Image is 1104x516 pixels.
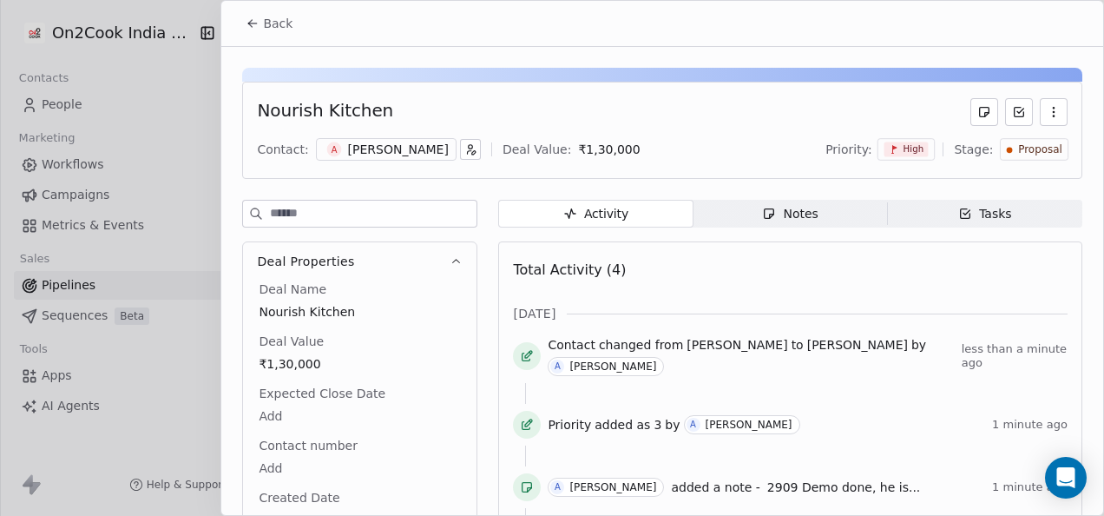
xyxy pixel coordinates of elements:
div: Contact: [257,141,308,158]
div: [PERSON_NAME] [569,361,656,373]
span: Proposal [1018,142,1062,157]
div: Deal Value: [503,141,571,158]
span: 3 [654,416,661,433]
span: 1 minute ago [992,480,1068,494]
span: [DATE] [513,305,555,322]
span: ₹1,30,000 [259,355,461,373]
span: Deal Value [255,333,327,350]
span: [PERSON_NAME] [687,336,787,354]
span: Priority [548,416,591,433]
span: [PERSON_NAME] [807,336,908,354]
span: 1 minute ago [992,418,1068,432]
div: Notes [762,205,818,223]
div: [PERSON_NAME] [348,141,449,158]
span: to [792,336,804,354]
span: added a note - [671,479,759,496]
span: ₹ 1,30,000 [578,142,640,156]
span: Deal Name [255,281,330,298]
span: 2909 Demo done, he is... [767,480,920,494]
span: Nourish Kitchen [259,303,461,321]
span: Add [259,407,461,425]
span: changed from [599,336,683,354]
div: [PERSON_NAME] [569,481,656,493]
span: added as [595,416,650,433]
span: Created Date [255,489,343,506]
button: Back [235,8,303,39]
span: Contact [548,336,595,354]
span: by [911,336,926,354]
span: by [665,416,680,433]
span: Add [259,460,461,477]
div: A [555,480,561,494]
span: less than a minute ago [962,342,1068,370]
div: Open Intercom Messenger [1045,457,1087,499]
a: 2909 Demo done, he is... [767,477,920,498]
div: Nourish Kitchen [257,98,393,126]
span: Contact number [255,437,361,454]
span: Deal Properties [257,253,354,270]
span: Expected Close Date [255,385,389,402]
button: Deal Properties [243,242,476,281]
span: Total Activity (4) [513,261,626,278]
div: Tasks [958,205,1012,223]
span: Priority: [825,141,872,158]
span: High [903,143,923,155]
div: [PERSON_NAME] [706,419,792,431]
div: A [690,418,696,432]
span: Stage: [954,141,993,158]
span: A [326,142,341,157]
span: Back [263,15,292,32]
div: A [555,360,561,374]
